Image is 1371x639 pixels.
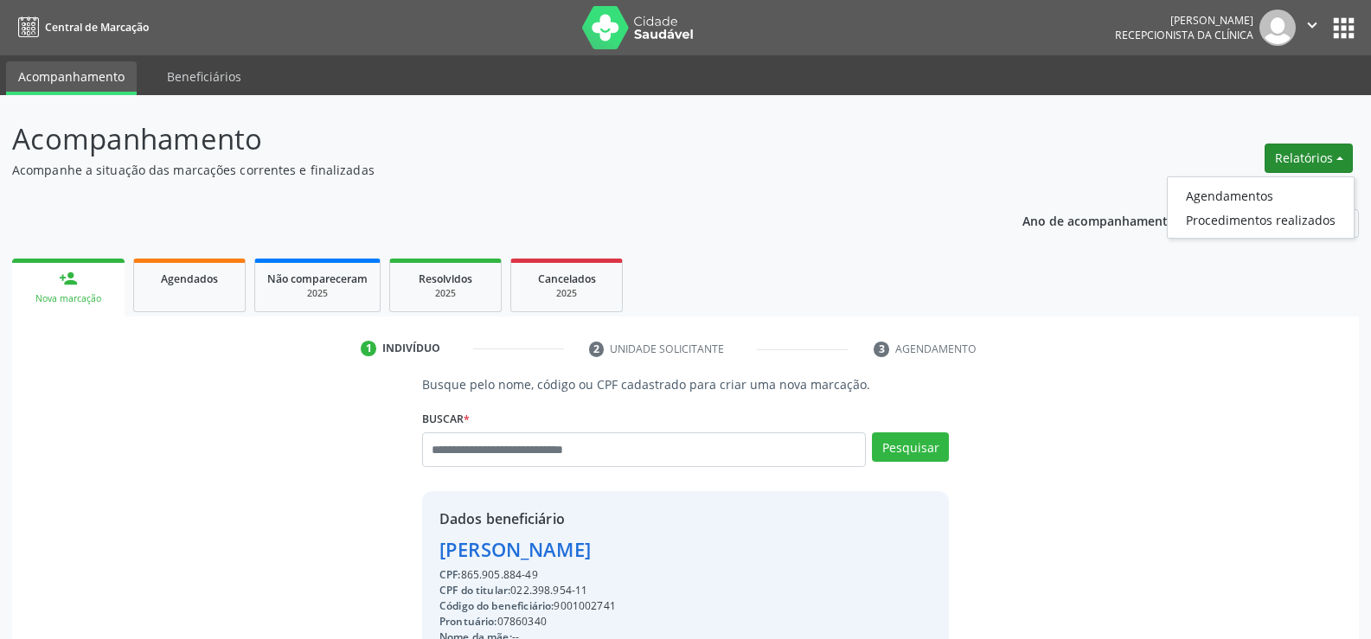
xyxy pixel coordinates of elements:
div: Dados beneficiário [439,508,822,529]
button: Pesquisar [872,432,949,462]
p: Acompanhamento [12,118,955,161]
div: Nova marcação [24,292,112,305]
a: Procedimentos realizados [1168,208,1354,232]
p: Acompanhe a situação das marcações correntes e finalizadas [12,161,955,179]
div: 1 [361,341,376,356]
p: Busque pelo nome, código ou CPF cadastrado para criar uma nova marcação. [422,375,949,393]
span: Não compareceram [267,272,368,286]
button:  [1296,10,1329,46]
div: person_add [59,269,78,288]
a: Beneficiários [155,61,253,92]
span: Resolvidos [419,272,472,286]
div: [PERSON_NAME] [1115,13,1253,28]
div: [PERSON_NAME] [439,535,822,564]
div: 2025 [267,287,368,300]
div: 2025 [523,287,610,300]
a: Central de Marcação [12,13,149,42]
button: apps [1329,13,1359,43]
a: Agendamentos [1168,183,1354,208]
ul: Relatórios [1167,176,1355,239]
p: Ano de acompanhamento [1022,209,1176,231]
img: img [1259,10,1296,46]
span: Recepcionista da clínica [1115,28,1253,42]
span: Código do beneficiário: [439,598,554,613]
span: Prontuário: [439,614,497,629]
span: Central de Marcação [45,20,149,35]
a: Acompanhamento [6,61,137,95]
div: 022.398.954-11 [439,583,822,598]
div: 865.905.884-49 [439,567,822,583]
div: 07860340 [439,614,822,629]
div: 2025 [402,287,489,300]
div: Indivíduo [382,341,440,356]
span: Agendados [161,272,218,286]
label: Buscar [422,406,470,432]
i:  [1303,16,1322,35]
div: 9001002741 [439,598,822,614]
span: CPF: [439,567,461,582]
span: CPF do titular: [439,583,510,597]
span: Cancelados [538,272,596,286]
button: Relatórios [1265,144,1353,173]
